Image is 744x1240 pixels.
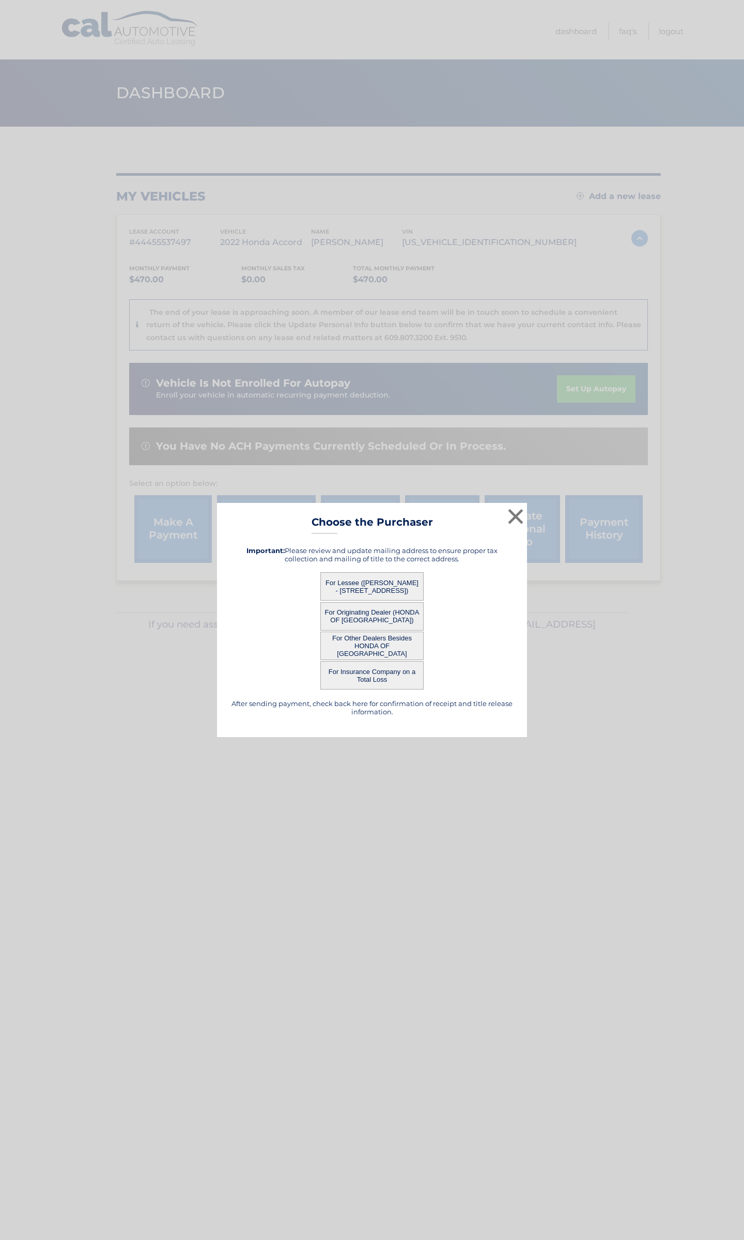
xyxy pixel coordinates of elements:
[505,506,526,527] button: ×
[320,661,424,690] button: For Insurance Company on a Total Loss
[230,546,514,563] h5: Please review and update mailing address to ensure proper tax collection and mailing of title to ...
[230,699,514,716] h5: After sending payment, check back here for confirmation of receipt and title release information.
[246,546,285,555] strong: Important:
[320,602,424,631] button: For Originating Dealer (HONDA OF [GEOGRAPHIC_DATA])
[312,516,433,534] h3: Choose the Purchaser
[320,632,424,660] button: For Other Dealers Besides HONDA OF [GEOGRAPHIC_DATA]
[320,572,424,601] button: For Lessee ([PERSON_NAME] - [STREET_ADDRESS])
